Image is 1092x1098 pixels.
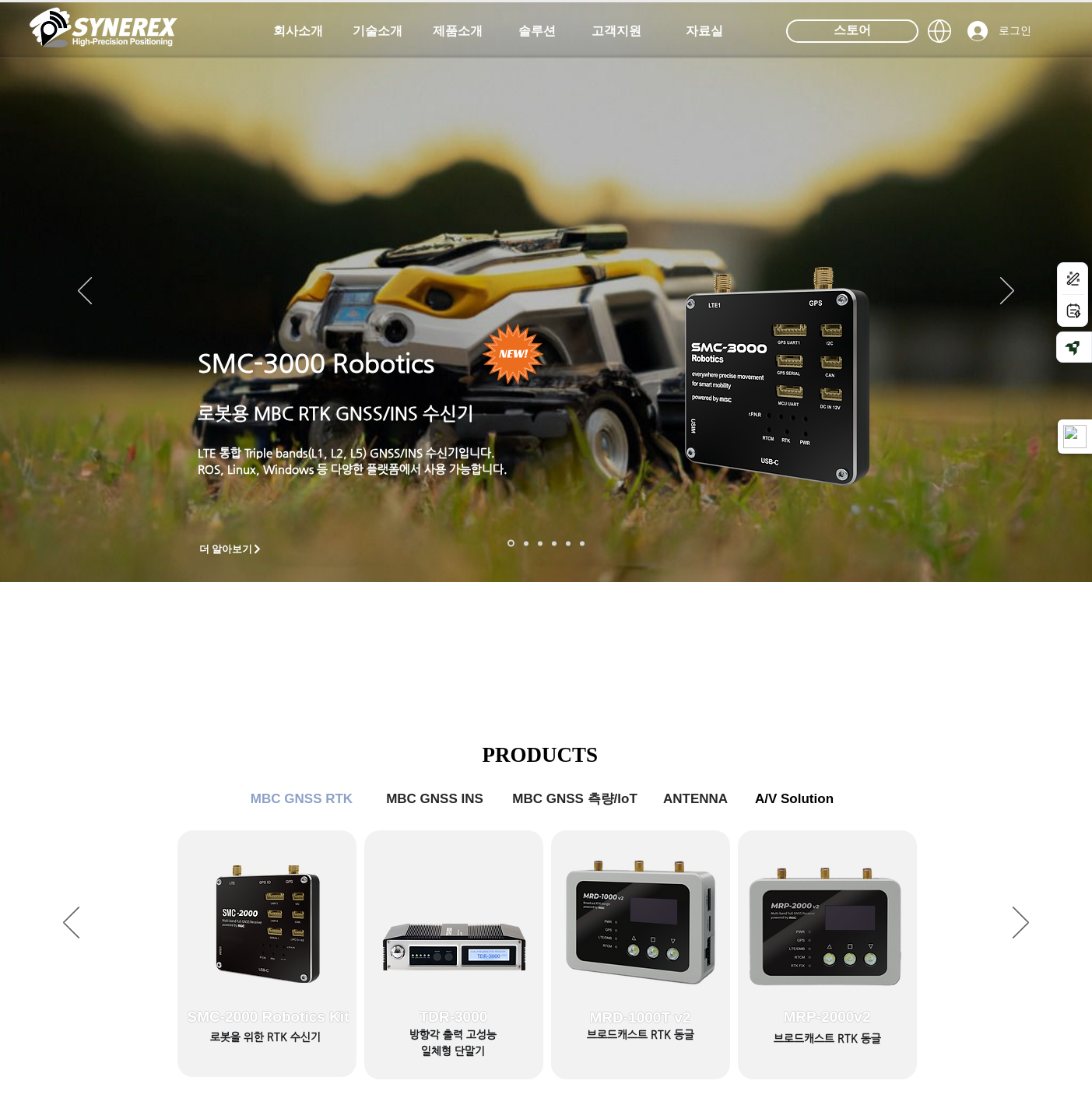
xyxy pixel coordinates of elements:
a: TDR-3000 [364,830,543,1072]
span: 기술소개 [353,23,402,40]
a: 로봇용 MBC RTK GNSS/INS 수신기 [198,403,474,423]
div: 스토어 [786,19,918,43]
a: 고객지원 [578,16,655,47]
img: 씨너렉스_White_simbol_대지 1.png [30,4,177,51]
a: 자료실 [665,16,743,47]
a: 더 알아보기 [192,539,270,559]
a: MBC GNSS 측량/IoT [501,784,649,815]
a: ANTENNA [657,784,735,815]
span: 스토어 [834,22,871,39]
span: SMC-2000 Robotics Kit [188,1009,349,1026]
a: 제품소개 [419,16,497,47]
span: 고객지원 [592,23,641,40]
span: 자료실 [686,23,723,40]
a: 로봇- SMC 2000 [507,540,514,547]
span: ANTENNA [663,791,728,807]
span: A/V Solution [755,791,834,807]
a: LTE 통합 Triple bands(L1, L2, L5) GNSS/INS 수신기입니다. [198,446,495,459]
button: 이전 [78,277,92,307]
a: MBC GNSS RTK [240,784,364,815]
button: 다음 [1013,907,1029,941]
button: 이전 [63,907,79,941]
a: MRP-2000v2 [738,830,917,1072]
a: 기술소개 [339,16,416,47]
span: MBC GNSS 측량/IoT [512,790,637,808]
span: 더 알아보기 [199,542,253,556]
span: 솔루션 [518,23,556,40]
a: 솔루션 [498,16,576,47]
a: 로봇 [566,541,571,545]
a: 드론 8 - SMC 2000 [524,541,528,545]
span: MBC GNSS INS [386,791,483,807]
span: 회사소개 [273,23,323,40]
nav: 슬라이드 [503,540,589,547]
a: SMC-2000 Robotics Kit [179,830,358,1072]
span: 제품소개 [433,23,483,40]
a: 자율주행 [552,541,557,545]
span: TDR-3000 [420,1009,488,1026]
a: 정밀농업 [580,541,585,545]
a: 회사소개 [259,16,337,47]
span: 로그인 [993,23,1037,39]
img: KakaoTalk_20241224_155801212.png [663,244,893,504]
button: 다음 [1000,277,1014,307]
a: MBC GNSS INS [377,784,493,815]
span: PRODUCTS [483,743,599,766]
button: 로그인 [957,16,1042,46]
a: MRD-1000T v2 [551,831,730,1072]
span: MBC GNSS RTK [251,791,353,807]
span: MRD-1000T v2 [590,1009,691,1026]
a: SMC-3000 Robotics [198,349,434,378]
a: ROS, Linux, Windows 등 다양한 플랫폼에서 사용 가능합니다. [198,462,507,475]
a: A/V Solution [744,784,845,815]
a: 측량 IoT [538,541,542,545]
span: MRP-2000v2 [784,1009,871,1026]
